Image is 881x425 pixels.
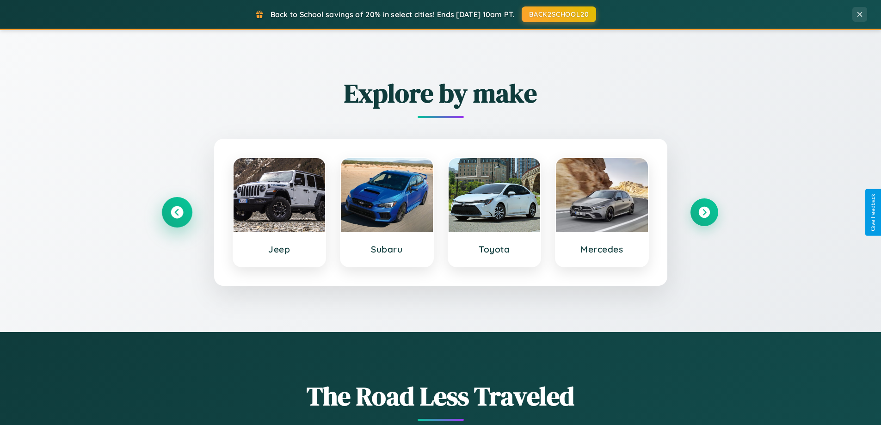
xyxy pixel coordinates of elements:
[271,10,515,19] span: Back to School savings of 20% in select cities! Ends [DATE] 10am PT.
[522,6,596,22] button: BACK2SCHOOL20
[458,244,531,255] h3: Toyota
[870,194,876,231] div: Give Feedback
[163,378,718,414] h1: The Road Less Traveled
[163,75,718,111] h2: Explore by make
[350,244,424,255] h3: Subaru
[565,244,639,255] h3: Mercedes
[243,244,316,255] h3: Jeep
